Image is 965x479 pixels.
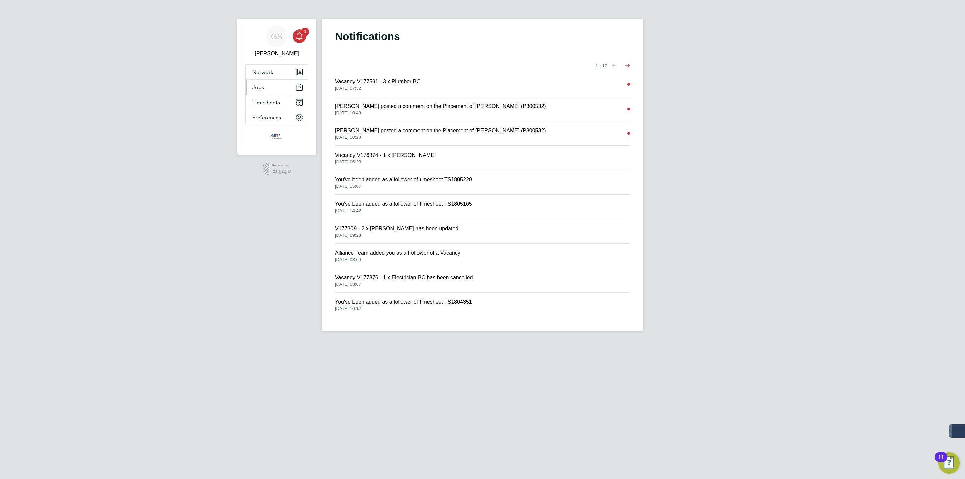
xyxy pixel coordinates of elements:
[335,78,421,86] span: Vacancy V177591 - 3 x Plumber BC
[335,29,630,43] h1: Notifications
[335,208,472,214] span: [DATE] 14:42
[252,99,280,106] span: Timesheets
[335,233,458,238] span: [DATE] 09:23
[335,110,546,116] span: [DATE] 10:49
[335,102,546,110] span: [PERSON_NAME] posted a comment on the Placement of [PERSON_NAME] (P300532)
[335,274,473,287] a: Vacancy V177876 - 1 x Electrician BC has been cancelled[DATE] 08:07
[335,135,546,140] span: [DATE] 10:28
[335,176,472,184] span: You've been added as a follower of timesheet TS1805220
[252,114,281,121] span: Preferences
[335,225,458,233] span: V177309 - 2 x [PERSON_NAME] has been updated
[272,168,291,174] span: Engage
[271,32,283,41] span: GS
[293,25,306,47] a: 3
[246,95,308,110] button: Timesheets
[245,50,308,58] span: George Stacey
[335,159,436,165] span: [DATE] 06:28
[301,28,309,36] span: 3
[595,59,630,72] nav: Select page of notifications list
[246,80,308,95] button: Jobs
[335,298,472,311] a: You've been added as a follower of timesheet TS1804351[DATE] 16:12
[938,452,960,474] button: Open Resource Center, 11 new notifications
[245,25,308,58] a: GS[PERSON_NAME]
[335,282,473,287] span: [DATE] 08:07
[335,274,473,282] span: Vacancy V177876 - 1 x Electrician BC has been cancelled
[335,127,546,135] span: [PERSON_NAME] posted a comment on the Placement of [PERSON_NAME] (P300532)
[237,19,316,155] nav: Main navigation
[335,127,546,140] a: [PERSON_NAME] posted a comment on the Placement of [PERSON_NAME] (P300532)[DATE] 10:28
[335,151,436,165] a: Vacancy V176874 - 1 x [PERSON_NAME][DATE] 06:28
[335,200,472,214] a: You've been added as a follower of timesheet TS1805165[DATE] 14:42
[252,84,264,91] span: Jobs
[335,200,472,208] span: You've been added as a follower of timesheet TS1805165
[246,65,308,79] button: Network
[267,132,286,142] img: mmpconsultancy-logo-retina.png
[335,249,460,257] span: Alliance Team added you as a Follower of a Vacancy
[335,225,458,238] a: V177309 - 2 x [PERSON_NAME] has been updated[DATE] 09:23
[246,110,308,125] button: Preferences
[263,163,291,175] a: Powered byEngage
[245,132,308,142] a: Go to home page
[252,69,273,75] span: Network
[335,184,472,189] span: [DATE] 15:07
[335,298,472,306] span: You've been added as a follower of timesheet TS1804351
[335,249,460,262] a: Alliance Team added you as a Follower of a Vacancy[DATE] 08:09
[595,62,607,69] span: 1 - 10
[335,151,436,159] span: Vacancy V176874 - 1 x [PERSON_NAME]
[938,457,944,466] div: 11
[335,102,546,116] a: [PERSON_NAME] posted a comment on the Placement of [PERSON_NAME] (P300532)[DATE] 10:49
[335,306,472,311] span: [DATE] 16:12
[335,257,460,262] span: [DATE] 08:09
[335,86,421,91] span: [DATE] 07:52
[272,163,291,168] span: Powered by
[335,78,421,91] a: Vacancy V177591 - 3 x Plumber BC[DATE] 07:52
[335,176,472,189] a: You've been added as a follower of timesheet TS1805220[DATE] 15:07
